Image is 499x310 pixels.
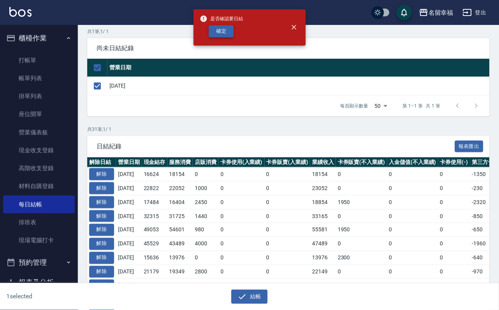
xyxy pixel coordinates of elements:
[142,237,168,251] td: 45529
[116,195,142,209] td: [DATE]
[336,237,387,251] td: 0
[168,237,193,251] td: 43489
[264,251,310,265] td: 0
[3,69,75,87] a: 帳單列表
[438,265,470,279] td: 0
[193,279,219,293] td: 400
[310,157,336,167] th: 業績收入
[286,19,303,36] button: close
[142,251,168,265] td: 15636
[87,28,490,35] p: 共 1 筆, 1 / 1
[387,209,439,223] td: 0
[387,223,439,237] td: 0
[193,195,219,209] td: 2450
[193,209,219,223] td: 1440
[3,123,75,141] a: 營業儀表板
[3,252,75,273] button: 預約管理
[116,265,142,279] td: [DATE]
[168,223,193,237] td: 54601
[219,167,264,181] td: 0
[3,231,75,249] a: 現場電腦打卡
[455,142,484,150] a: 報表匯出
[310,181,336,196] td: 23052
[219,195,264,209] td: 0
[455,141,484,153] button: 報表匯出
[142,209,168,223] td: 32315
[438,223,470,237] td: 0
[264,195,310,209] td: 0
[168,167,193,181] td: 18154
[116,209,142,223] td: [DATE]
[264,223,310,237] td: 0
[397,5,412,20] button: save
[3,141,75,159] a: 現金收支登錄
[142,265,168,279] td: 21179
[168,181,193,196] td: 22052
[387,181,439,196] td: 0
[336,265,387,279] td: 0
[89,182,114,194] button: 解除
[193,157,219,167] th: 店販消費
[336,279,387,293] td: 5300
[264,237,310,251] td: 0
[87,157,116,167] th: 解除日結
[438,251,470,265] td: 0
[97,143,455,150] span: 日結紀錄
[219,265,264,279] td: 0
[3,51,75,69] a: 打帳單
[168,265,193,279] td: 19349
[116,181,142,196] td: [DATE]
[142,223,168,237] td: 49053
[89,280,114,292] button: 解除
[310,223,336,237] td: 55581
[416,5,457,21] button: 名留幸福
[89,210,114,222] button: 解除
[193,223,219,237] td: 980
[310,167,336,181] td: 18154
[403,102,441,109] p: 第 1–1 筆 共 1 筆
[264,209,310,223] td: 0
[438,237,470,251] td: 0
[264,157,310,167] th: 卡券販賣(入業績)
[219,223,264,237] td: 0
[3,196,75,213] a: 每日結帳
[428,8,453,18] div: 名留幸福
[336,157,387,167] th: 卡券販賣(不入業績)
[89,252,114,264] button: 解除
[310,209,336,223] td: 33165
[219,279,264,293] td: 0
[310,265,336,279] td: 22149
[264,181,310,196] td: 0
[460,5,490,20] button: 登出
[336,181,387,196] td: 0
[142,279,168,293] td: 20244
[219,237,264,251] td: 0
[310,251,336,265] td: 13976
[193,265,219,279] td: 2800
[336,251,387,265] td: 2300
[387,167,439,181] td: 0
[108,77,490,95] td: [DATE]
[231,290,268,304] button: 結帳
[3,159,75,177] a: 高階收支登錄
[387,265,439,279] td: 0
[438,209,470,223] td: 0
[387,237,439,251] td: 0
[193,251,219,265] td: 0
[219,209,264,223] td: 0
[97,44,480,52] span: 尚未日結紀錄
[264,167,310,181] td: 0
[387,251,439,265] td: 0
[438,157,470,167] th: 卡券使用(-)
[340,102,369,109] p: 每頁顯示數量
[6,292,123,301] h6: 1 selected
[193,237,219,251] td: 4000
[116,157,142,167] th: 營業日期
[387,157,439,167] th: 入金儲值(不入業績)
[9,7,32,17] img: Logo
[200,15,243,23] span: 是否確認要日結
[372,95,390,116] div: 50
[264,265,310,279] td: 0
[336,167,387,181] td: 0
[168,195,193,209] td: 16404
